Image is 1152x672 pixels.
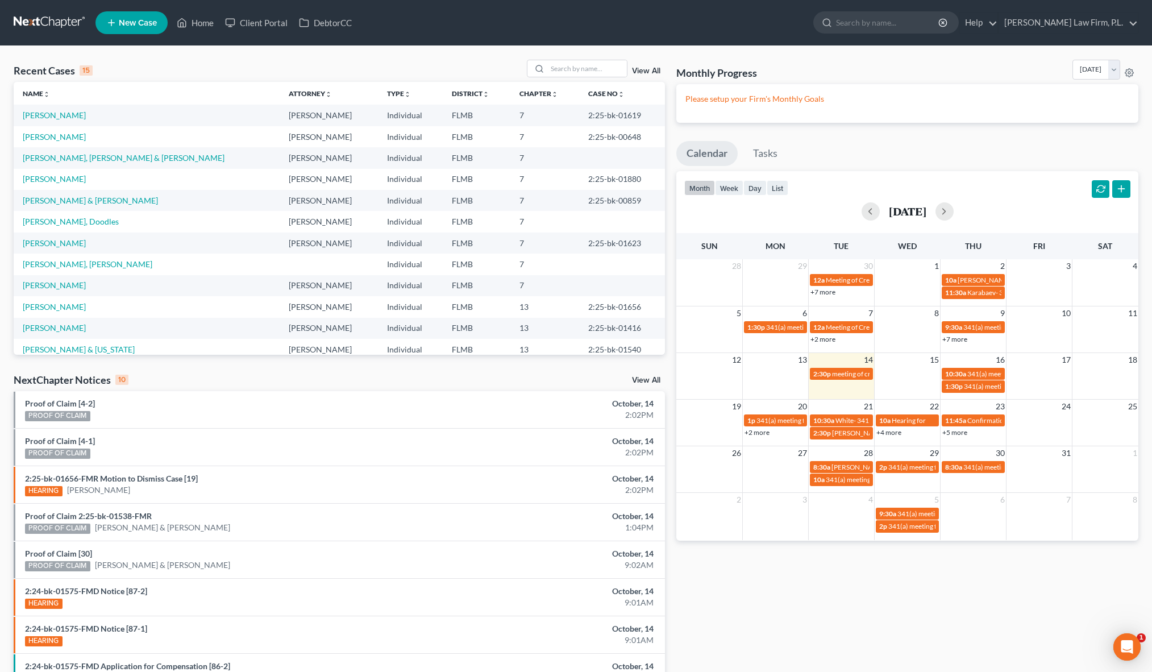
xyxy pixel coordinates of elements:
[452,548,654,559] div: October, 14
[378,339,443,360] td: Individual
[452,559,654,571] div: 9:02AM
[967,288,1037,297] span: Karabaev- 341 Meeting
[632,376,660,384] a: View All
[588,89,625,98] a: Case Nounfold_more
[1137,633,1146,642] span: 1
[831,463,926,471] span: [PERSON_NAME]- 341 Meeting
[25,586,147,596] a: 2:24-bk-01575-FMD Notice [87-2]
[443,318,510,339] td: FLMB
[25,511,152,521] a: Proof of Claim 2:25-bk-01538-FMR
[280,190,378,211] td: [PERSON_NAME]
[378,211,443,232] td: Individual
[735,493,742,507] span: 2
[25,561,90,571] div: PROOF OF CLAIM
[756,416,812,425] span: 341(a) meeting for
[826,323,952,331] span: Meeting of Creditors for [PERSON_NAME]
[510,211,579,232] td: 7
[378,126,443,147] td: Individual
[945,323,962,331] span: 9:30a
[879,416,891,425] span: 10a
[280,105,378,126] td: [PERSON_NAME]
[813,276,825,284] span: 12a
[95,522,230,533] a: [PERSON_NAME] & [PERSON_NAME]
[766,323,821,331] span: 341(a) meeting for
[579,169,665,190] td: 2:25-bk-01880
[995,353,1006,367] span: 16
[945,370,966,378] span: 10:30a
[1127,400,1138,413] span: 25
[115,375,128,385] div: 10
[945,288,966,297] span: 11:30a
[510,318,579,339] td: 13
[378,318,443,339] td: Individual
[995,400,1006,413] span: 23
[797,446,808,460] span: 27
[945,416,966,425] span: 11:45a
[14,373,128,387] div: NextChapter Notices
[551,91,558,98] i: unfold_more
[685,93,1129,105] p: Please setup your Firm's Monthly Goals
[1132,493,1138,507] span: 8
[1033,241,1045,251] span: Fri
[967,416,1097,425] span: Confirmation Hearing for [PERSON_NAME]
[452,473,654,484] div: October, 14
[510,169,579,190] td: 7
[813,370,831,378] span: 2:30p
[378,254,443,275] td: Individual
[832,370,956,378] span: meeting of creditors for [PERSON_NAME]
[797,259,808,273] span: 29
[67,484,130,496] a: [PERSON_NAME]
[933,493,940,507] span: 5
[810,335,835,343] a: +2 more
[942,428,967,437] a: +5 more
[1127,353,1138,367] span: 18
[280,169,378,190] td: [PERSON_NAME]
[510,339,579,360] td: 13
[483,91,489,98] i: unfold_more
[387,89,411,98] a: Typeunfold_more
[963,323,1073,331] span: 341(a) meeting for [PERSON_NAME]
[1060,353,1072,367] span: 17
[443,211,510,232] td: FLMB
[378,169,443,190] td: Individual
[23,153,224,163] a: [PERSON_NAME], [PERSON_NAME] & [PERSON_NAME]
[701,241,718,251] span: Sun
[999,306,1006,320] span: 9
[892,416,926,425] span: Hearing for
[735,306,742,320] span: 5
[813,323,825,331] span: 12a
[452,409,654,421] div: 2:02PM
[325,91,332,98] i: unfold_more
[945,276,956,284] span: 10a
[23,89,50,98] a: Nameunfold_more
[867,306,874,320] span: 7
[1060,400,1072,413] span: 24
[945,382,963,391] span: 1:30p
[632,67,660,75] a: View All
[897,509,1067,518] span: 341(a) meeting for [PERSON_NAME] & [PERSON_NAME]
[14,64,93,77] div: Recent Cases
[25,599,63,609] div: HEARING
[519,89,558,98] a: Chapterunfold_more
[676,66,757,80] h3: Monthly Progress
[452,634,654,646] div: 9:01AM
[80,65,93,76] div: 15
[1098,241,1112,251] span: Sat
[942,335,967,343] a: +7 more
[43,91,50,98] i: unfold_more
[1060,306,1072,320] span: 10
[23,323,86,333] a: [PERSON_NAME]
[510,233,579,254] td: 7
[676,141,738,166] a: Calendar
[743,141,788,166] a: Tasks
[813,475,825,484] span: 10a
[999,493,1006,507] span: 6
[715,180,743,196] button: week
[378,233,443,254] td: Individual
[443,169,510,190] td: FLMB
[280,147,378,168] td: [PERSON_NAME]
[963,463,1073,471] span: 341(a) meeting for [PERSON_NAME]
[1060,446,1072,460] span: 31
[23,238,86,248] a: [PERSON_NAME]
[510,126,579,147] td: 7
